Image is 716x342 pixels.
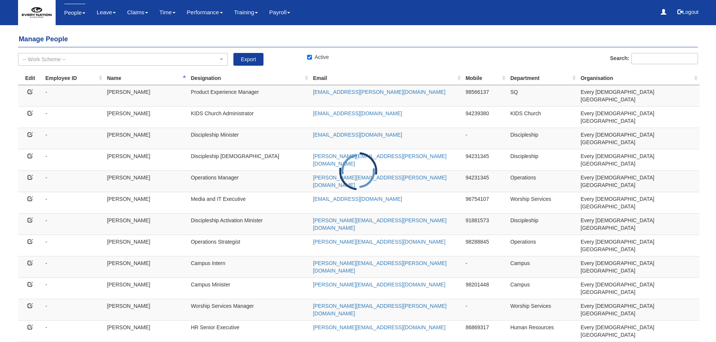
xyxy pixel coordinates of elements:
h4: Manage People [18,32,698,47]
a: [EMAIL_ADDRESS][DOMAIN_NAME] [313,110,402,116]
td: - [42,170,104,192]
td: [PERSON_NAME] [104,85,188,106]
td: [PERSON_NAME] [104,213,188,235]
td: Operations [507,235,578,256]
td: - [42,85,104,106]
td: Every [DEMOGRAPHIC_DATA] [GEOGRAPHIC_DATA] [578,170,699,192]
td: [PERSON_NAME] [104,277,188,299]
a: [PERSON_NAME][EMAIL_ADDRESS][DOMAIN_NAME] [313,239,445,245]
a: [PERSON_NAME][EMAIL_ADDRESS][PERSON_NAME][DOMAIN_NAME] [313,153,447,167]
td: - [42,149,104,170]
td: 91881573 [463,213,507,235]
th: Designation : activate to sort column ascending [188,71,310,85]
td: Worship Services Manager [188,299,310,320]
td: Worship Services [507,192,578,213]
td: [PERSON_NAME] [104,192,188,213]
td: Media and IT Executive [188,192,310,213]
td: SQ [507,85,578,106]
a: [EMAIL_ADDRESS][DOMAIN_NAME] [313,132,402,138]
a: People [64,4,86,21]
th: Name : activate to sort column descending [104,71,188,85]
td: Discipleship Minister [188,128,310,149]
td: Every [DEMOGRAPHIC_DATA] [GEOGRAPHIC_DATA] [578,235,699,256]
td: - [42,128,104,149]
th: Employee ID: activate to sort column ascending [42,71,104,85]
td: Every [DEMOGRAPHIC_DATA] [GEOGRAPHIC_DATA] [578,85,699,106]
a: Training [234,4,258,21]
td: - [463,128,507,149]
td: Discipleship Activation Minister [188,213,310,235]
label: Active [307,53,329,61]
label: Search: [610,53,698,64]
td: - [42,320,104,342]
td: [PERSON_NAME] [104,320,188,342]
td: Every [DEMOGRAPHIC_DATA] [GEOGRAPHIC_DATA] [578,192,699,213]
a: [PERSON_NAME][EMAIL_ADDRESS][DOMAIN_NAME] [313,282,445,288]
td: Campus [507,277,578,299]
td: 98566137 [463,85,507,106]
td: Campus Intern [188,256,310,277]
a: [PERSON_NAME][EMAIL_ADDRESS][PERSON_NAME][DOMAIN_NAME] [313,217,447,231]
a: Claims [127,4,148,21]
a: [PERSON_NAME][EMAIL_ADDRESS][PERSON_NAME][DOMAIN_NAME] [313,303,447,316]
td: - [42,192,104,213]
a: Export [233,53,263,66]
td: Campus Minister [188,277,310,299]
td: 86869317 [463,320,507,342]
td: Discipleship [507,213,578,235]
td: Campus [507,256,578,277]
td: 94231345 [463,149,507,170]
th: Email : activate to sort column ascending [310,71,463,85]
th: Department : activate to sort column ascending [507,71,578,85]
a: Time [159,4,176,21]
td: - [42,235,104,256]
td: Every [DEMOGRAPHIC_DATA] [GEOGRAPHIC_DATA] [578,213,699,235]
td: - [42,299,104,320]
td: KIDS Church Administrator [188,106,310,128]
a: Payroll [269,4,290,21]
a: [PERSON_NAME][EMAIL_ADDRESS][DOMAIN_NAME] [313,324,445,330]
td: Every [DEMOGRAPHIC_DATA] [GEOGRAPHIC_DATA] [578,256,699,277]
td: [PERSON_NAME] [104,235,188,256]
td: [PERSON_NAME] [104,149,188,170]
input: Active [307,55,312,60]
td: Worship Services [507,299,578,320]
td: Human Resources [507,320,578,342]
td: HR Senior Executive [188,320,310,342]
td: 94239380 [463,106,507,128]
td: 94231345 [463,170,507,192]
td: Operations Manager [188,170,310,192]
td: - [463,256,507,277]
td: [PERSON_NAME] [104,106,188,128]
td: Every [DEMOGRAPHIC_DATA] [GEOGRAPHIC_DATA] [578,277,699,299]
td: Every [DEMOGRAPHIC_DATA] [GEOGRAPHIC_DATA] [578,106,699,128]
td: Every [DEMOGRAPHIC_DATA] [GEOGRAPHIC_DATA] [578,149,699,170]
td: Discipleship [507,128,578,149]
td: KIDS Church [507,106,578,128]
button: Logout [672,3,704,21]
td: 98288845 [463,235,507,256]
a: Performance [187,4,223,21]
td: - [42,277,104,299]
td: 96754107 [463,192,507,213]
a: [PERSON_NAME][EMAIL_ADDRESS][PERSON_NAME][DOMAIN_NAME] [313,175,447,188]
th: Edit [18,71,42,85]
td: [PERSON_NAME] [104,128,188,149]
td: 98201448 [463,277,507,299]
td: Every [DEMOGRAPHIC_DATA] [GEOGRAPHIC_DATA] [578,128,699,149]
div: -- Work Scheme -- [23,56,218,63]
td: Operations [507,170,578,192]
a: [EMAIL_ADDRESS][DOMAIN_NAME] [313,196,402,202]
td: - [42,106,104,128]
a: Leave [97,4,116,21]
td: Every [DEMOGRAPHIC_DATA] [GEOGRAPHIC_DATA] [578,320,699,342]
td: Discipleship [DEMOGRAPHIC_DATA] [188,149,310,170]
td: - [463,299,507,320]
td: Discipleship [507,149,578,170]
button: -- Work Scheme -- [18,53,228,66]
th: Organisation : activate to sort column ascending [578,71,699,85]
td: [PERSON_NAME] [104,299,188,320]
td: - [42,256,104,277]
a: [PERSON_NAME][EMAIL_ADDRESS][PERSON_NAME][DOMAIN_NAME] [313,260,447,274]
input: Search: [631,53,698,64]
